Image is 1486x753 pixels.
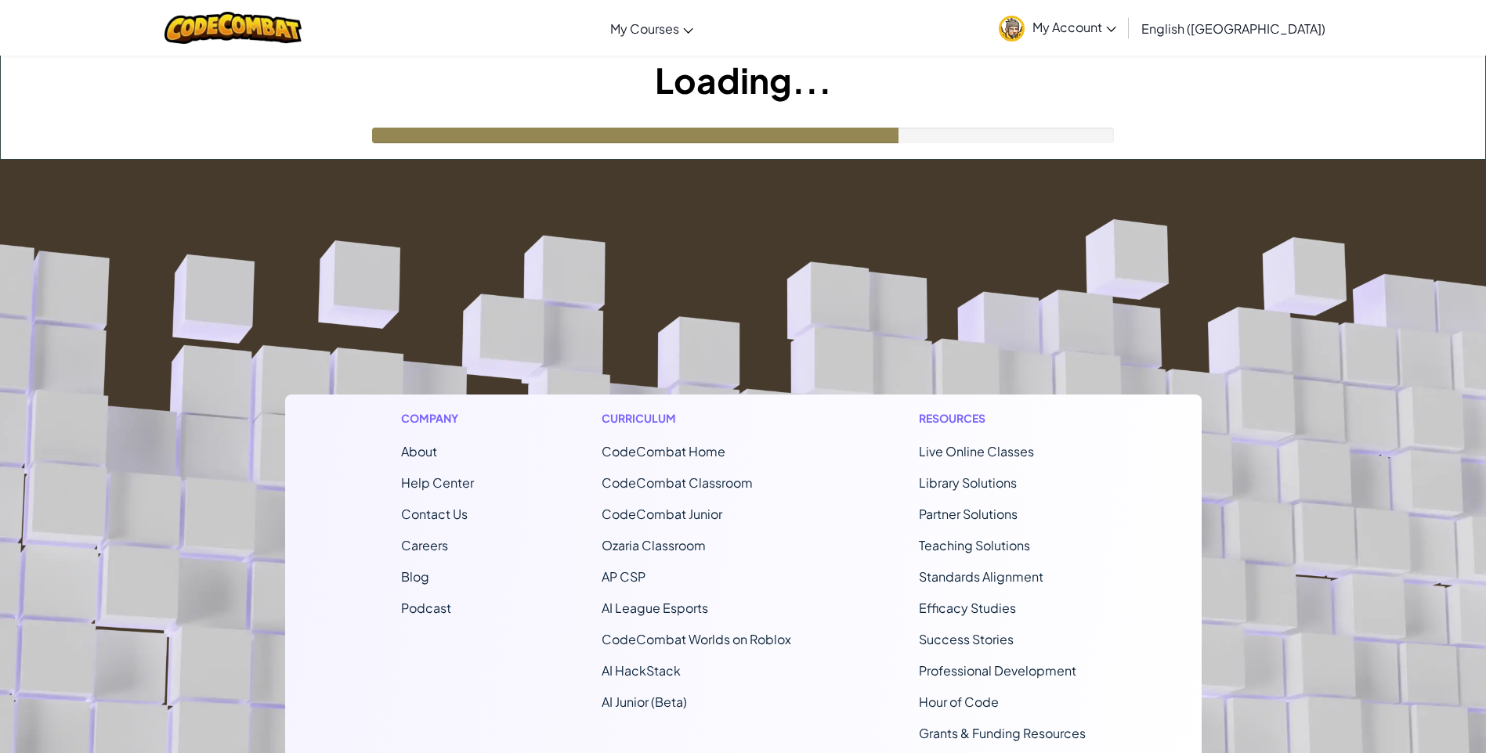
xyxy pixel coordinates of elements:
[1133,7,1333,49] a: English ([GEOGRAPHIC_DATA])
[919,410,1086,427] h1: Resources
[401,410,474,427] h1: Company
[602,694,687,710] a: AI Junior (Beta)
[602,506,722,522] a: CodeCombat Junior
[602,662,681,679] a: AI HackStack
[602,537,706,553] a: Ozaria Classroom
[401,506,468,522] span: Contact Us
[602,568,645,585] a: AP CSP
[401,537,448,553] a: Careers
[165,12,302,44] img: CodeCombat logo
[602,631,791,647] a: CodeCombat Worlds on Roblox
[1,56,1485,104] h1: Loading...
[919,568,1043,585] a: Standards Alignment
[602,474,753,491] a: CodeCombat Classroom
[602,7,701,49] a: My Courses
[919,662,1076,679] a: Professional Development
[919,474,1017,491] a: Library Solutions
[919,725,1086,741] a: Grants & Funding Resources
[1141,20,1325,37] span: English ([GEOGRAPHIC_DATA])
[919,600,1016,616] a: Efficacy Studies
[602,410,791,427] h1: Curriculum
[919,506,1018,522] a: Partner Solutions
[919,537,1030,553] a: Teaching Solutions
[401,568,429,585] a: Blog
[991,3,1124,52] a: My Account
[401,600,451,616] a: Podcast
[401,474,474,491] a: Help Center
[1032,19,1116,35] span: My Account
[919,631,1014,647] a: Success Stories
[919,443,1034,459] a: Live Online Classes
[401,443,437,459] a: About
[602,600,708,616] a: AI League Esports
[610,20,679,37] span: My Courses
[999,16,1025,41] img: avatar
[919,694,999,710] a: Hour of Code
[602,443,725,459] span: CodeCombat Home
